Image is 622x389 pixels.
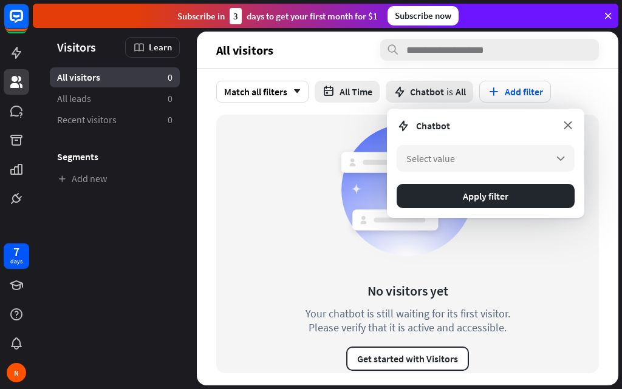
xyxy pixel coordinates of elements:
[287,88,301,95] i: arrow_down
[456,86,466,98] span: All
[410,86,444,98] span: Chatbot
[479,81,551,103] button: Add filter
[230,8,242,24] div: 3
[50,89,180,109] a: All leads 0
[7,363,26,382] div: N
[168,92,173,105] aside: 0
[416,120,450,132] span: Chatbot
[177,8,378,24] div: Subscribe in days to get your first month for $1
[50,110,180,130] a: Recent visitors 0
[388,6,459,25] div: Subscribe now
[315,81,380,103] button: All Time
[346,347,469,371] button: Get started with Visitors
[57,71,100,84] span: All visitors
[397,184,575,208] button: Apply filter
[216,81,309,103] div: Match all filters
[406,152,455,164] span: Select value
[57,113,117,126] span: Recent visitors
[57,40,96,54] span: Visitors
[50,151,180,163] h3: Segments
[367,282,448,299] div: No visitors yet
[554,152,567,165] i: arrow_down
[168,71,173,84] aside: 0
[50,169,180,189] a: Add new
[216,43,273,57] span: All visitors
[4,243,29,269] a: 7 days
[168,113,173,126] aside: 0
[57,92,91,105] span: All leads
[10,5,46,41] button: Open LiveChat chat widget
[283,306,532,334] div: Your chatbot is still waiting for its first visitor. Please verify that it is active and accessible.
[446,86,453,98] span: is
[13,246,19,257] div: 7
[10,257,22,266] div: days
[149,41,172,53] span: Learn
